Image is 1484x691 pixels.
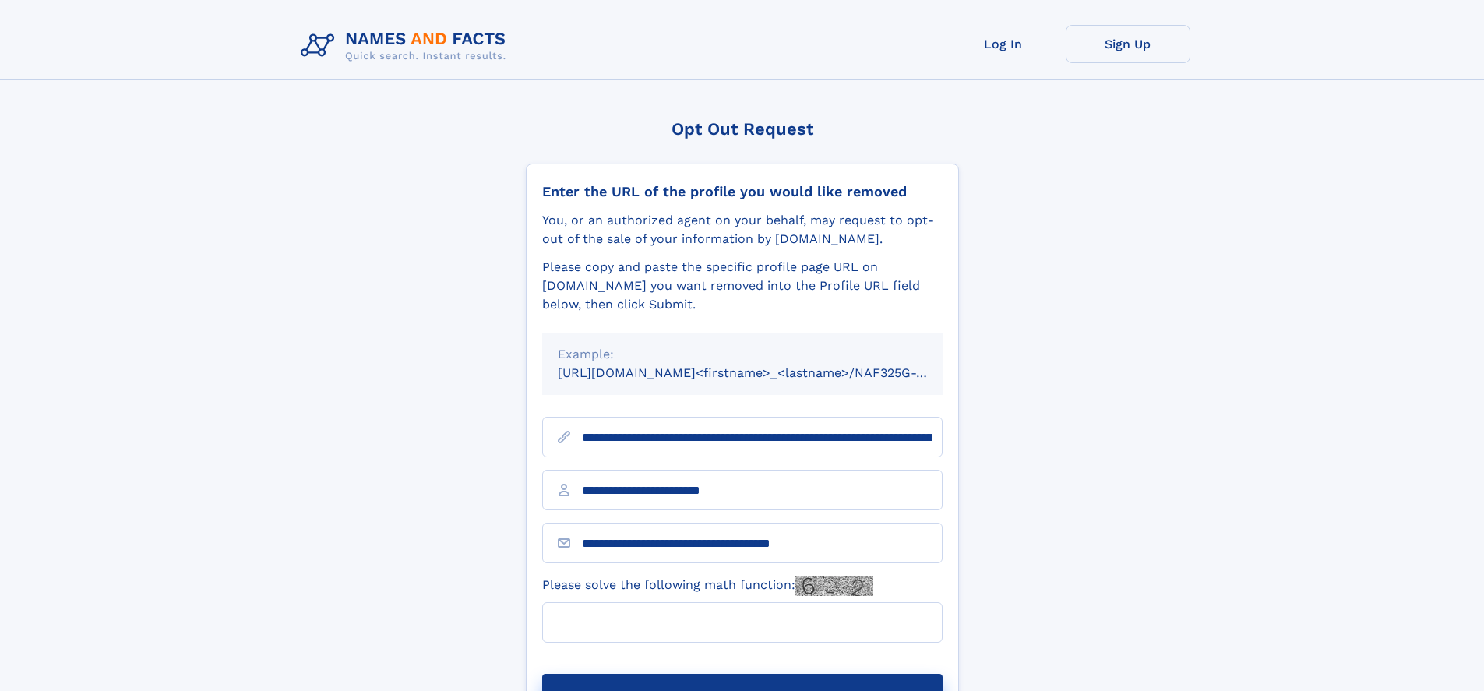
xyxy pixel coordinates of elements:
a: Log In [941,25,1066,63]
div: You, or an authorized agent on your behalf, may request to opt-out of the sale of your informatio... [542,211,943,249]
a: Sign Up [1066,25,1190,63]
div: Example: [558,345,927,364]
div: Opt Out Request [526,119,959,139]
img: Logo Names and Facts [294,25,519,67]
label: Please solve the following math function: [542,576,873,596]
div: Enter the URL of the profile you would like removed [542,183,943,200]
small: [URL][DOMAIN_NAME]<firstname>_<lastname>/NAF325G-xxxxxxxx [558,365,972,380]
div: Please copy and paste the specific profile page URL on [DOMAIN_NAME] you want removed into the Pr... [542,258,943,314]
